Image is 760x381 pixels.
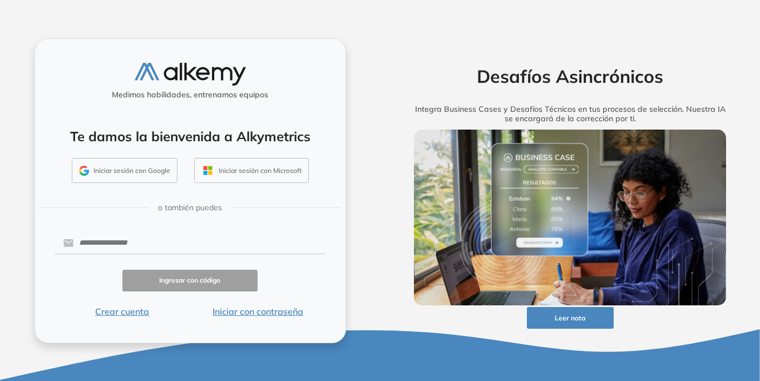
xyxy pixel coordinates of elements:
[55,305,190,318] button: Crear cuenta
[194,158,309,184] button: Iniciar sesión con Microsoft
[201,164,214,177] img: OUTLOOK_ICON
[40,90,341,100] h5: Medimos habilidades, entrenamos equipos
[158,202,222,214] span: o también puedes
[122,270,258,291] button: Ingresar con código
[414,130,727,305] img: img-more-info
[527,307,614,329] button: Leer nota
[72,158,177,184] button: Iniciar sesión con Google
[135,63,246,86] img: logo-alkemy
[397,105,744,123] h5: Integra Business Cases y Desafíos Técnicos en tus procesos de selección. Nuestra IA se encargará ...
[79,166,89,176] img: GMAIL_ICON
[190,305,325,318] button: Iniciar con contraseña
[50,128,331,145] h4: Te damos la bienvenida a Alkymetrics
[397,66,744,87] h2: Desafíos Asincrónicos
